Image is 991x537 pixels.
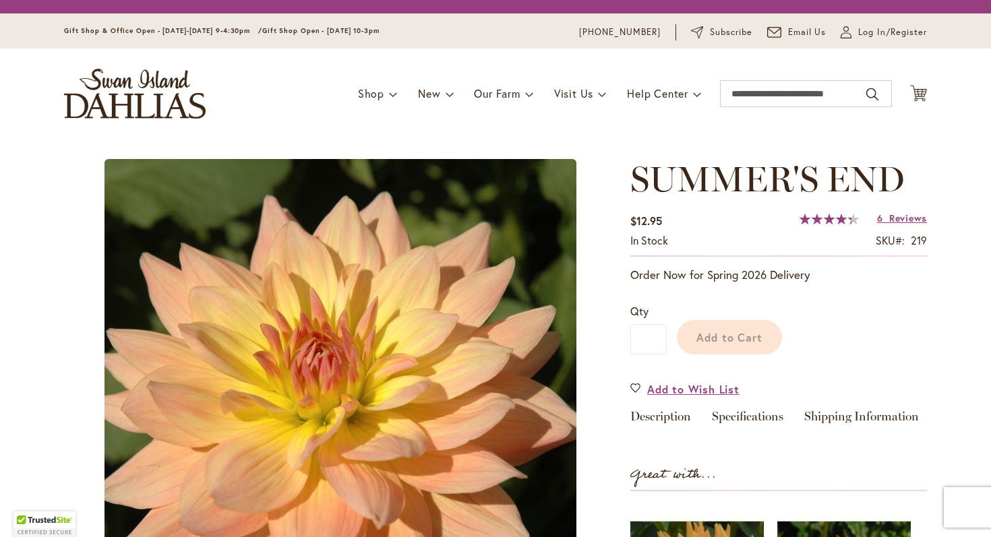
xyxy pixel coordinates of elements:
[630,464,717,486] strong: Great with...
[630,410,927,430] div: Detailed Product Info
[876,233,905,247] strong: SKU
[712,410,783,430] a: Specifications
[877,212,883,224] span: 6
[262,26,380,35] span: Gift Shop Open - [DATE] 10-3pm
[554,86,593,100] span: Visit Us
[630,158,905,200] span: SUMMER'S END
[630,304,649,318] span: Qty
[358,86,384,100] span: Shop
[64,26,262,35] span: Gift Shop & Office Open - [DATE]-[DATE] 9-4:30pm /
[579,26,661,39] a: [PHONE_NUMBER]
[630,267,927,283] p: Order Now for Spring 2026 Delivery
[710,26,752,39] span: Subscribe
[691,26,752,39] a: Subscribe
[647,381,740,397] span: Add to Wish List
[841,26,927,39] a: Log In/Register
[630,214,662,228] span: $12.95
[804,410,919,430] a: Shipping Information
[858,26,927,39] span: Log In/Register
[911,233,927,249] div: 219
[10,489,48,527] iframe: Launch Accessibility Center
[418,86,440,100] span: New
[630,410,691,430] a: Description
[788,26,827,39] span: Email Us
[630,381,740,397] a: Add to Wish List
[627,86,688,100] span: Help Center
[474,86,520,100] span: Our Farm
[800,214,859,224] div: 87%
[630,233,668,247] span: In stock
[767,26,827,39] a: Email Us
[889,212,927,224] span: Reviews
[877,212,927,224] a: 6 Reviews
[630,233,668,249] div: Availability
[64,69,206,119] a: store logo
[866,84,878,105] button: Search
